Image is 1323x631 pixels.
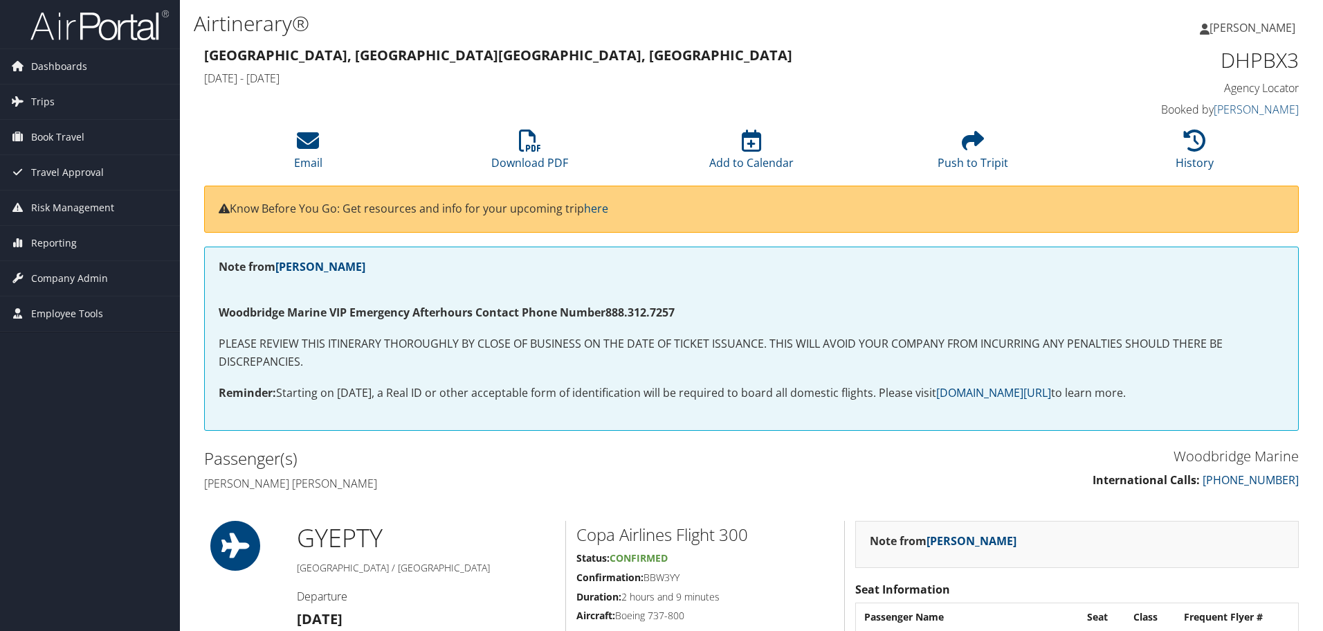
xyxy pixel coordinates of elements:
a: History [1176,137,1214,170]
h1: Airtinerary® [194,9,938,38]
strong: Reminder: [219,385,276,400]
th: Passenger Name [857,605,1079,630]
strong: Status: [576,551,610,565]
a: [PERSON_NAME] [927,533,1016,549]
span: Trips [31,85,55,119]
strong: Duration: [576,590,621,603]
a: [PERSON_NAME] [1200,7,1309,48]
h5: Boeing 737-800 [576,609,834,623]
strong: 888.312.7257 [605,305,675,320]
strong: [GEOGRAPHIC_DATA], [GEOGRAPHIC_DATA] [GEOGRAPHIC_DATA], [GEOGRAPHIC_DATA] [204,46,792,64]
p: PLEASE REVIEW THIS ITINERARY THOROUGHLY BY CLOSE OF BUSINESS ON THE DATE OF TICKET ISSUANCE. THIS... [219,335,1284,371]
h4: Agency Locator [1041,80,1299,96]
span: Book Travel [31,120,84,154]
strong: Aircraft: [576,609,615,622]
h5: BBW3YY [576,571,834,585]
strong: Note from [219,259,365,274]
img: airportal-logo.png [30,9,169,42]
h3: Woodbridge Marine [762,447,1299,466]
span: [PERSON_NAME] [1210,20,1295,35]
p: Starting on [DATE], a Real ID or other acceptable form of identification will be required to boar... [219,384,1284,402]
a: Push to Tripit [938,137,1008,170]
strong: Note from [870,533,1016,549]
strong: International Calls: [1093,472,1200,488]
a: Add to Calendar [709,137,794,170]
h4: Booked by [1041,102,1299,117]
a: [PERSON_NAME] [275,259,365,274]
th: Seat [1080,605,1125,630]
span: Risk Management [31,190,114,225]
strong: Seat Information [855,582,950,597]
h4: [DATE] - [DATE] [204,71,1020,86]
a: [PHONE_NUMBER] [1203,472,1299,488]
span: Reporting [31,226,77,260]
a: Email [294,137,322,170]
a: [PERSON_NAME] [1214,102,1299,117]
h4: [PERSON_NAME] [PERSON_NAME] [204,476,741,491]
h4: Departure [297,589,555,604]
strong: Confirmation: [576,571,644,584]
th: Frequent Flyer # [1177,605,1297,630]
h2: Passenger(s) [204,447,741,470]
h5: [GEOGRAPHIC_DATA] / [GEOGRAPHIC_DATA] [297,561,555,575]
h1: DHPBX3 [1041,46,1299,75]
h1: GYE PTY [297,521,555,556]
strong: [DATE] [297,610,343,628]
span: Confirmed [610,551,668,565]
p: Know Before You Go: Get resources and info for your upcoming trip [219,200,1284,218]
span: Company Admin [31,261,108,296]
a: Download PDF [491,137,568,170]
a: [DOMAIN_NAME][URL] [936,385,1051,400]
h2: Copa Airlines Flight 300 [576,523,834,546]
th: Class [1126,605,1176,630]
h5: 2 hours and 9 minutes [576,590,834,604]
a: here [584,201,608,216]
span: Employee Tools [31,296,103,331]
span: Travel Approval [31,155,104,190]
strong: Woodbridge Marine VIP Emergency Afterhours Contact Phone Number [219,305,605,320]
span: Dashboards [31,49,87,84]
